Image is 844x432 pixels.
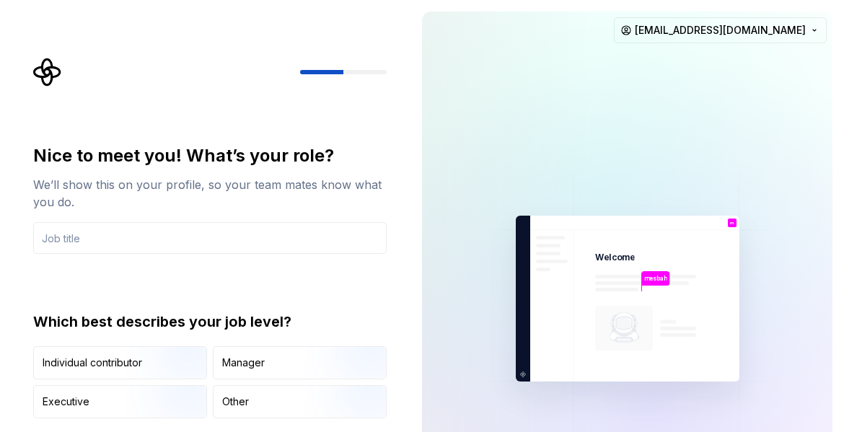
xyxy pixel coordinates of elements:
div: Individual contributor [43,356,142,370]
svg: Supernova Logo [33,58,62,87]
div: We’ll show this on your profile, so your team mates know what you do. [33,176,387,211]
div: Executive [43,394,89,409]
p: Welcome [595,252,635,263]
div: Other [222,394,249,409]
div: Nice to meet you! What’s your role? [33,144,387,167]
span: [EMAIL_ADDRESS][DOMAIN_NAME] [635,23,806,38]
div: Manager [222,356,265,370]
input: Job title [33,222,387,254]
p: mesbah [644,274,667,283]
div: Which best describes your job level? [33,312,387,332]
button: [EMAIL_ADDRESS][DOMAIN_NAME] [614,17,827,43]
p: m [730,221,734,225]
